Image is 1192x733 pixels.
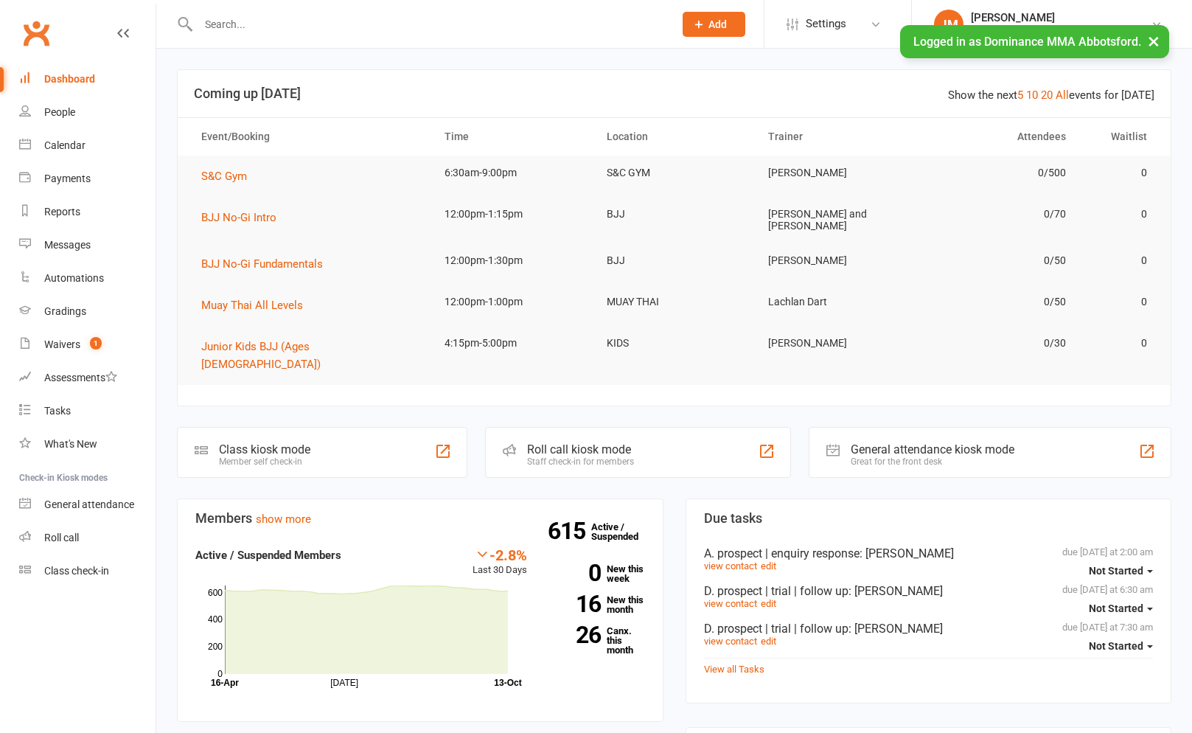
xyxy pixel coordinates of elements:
td: Lachlan Dart [755,285,917,319]
a: edit [761,560,776,572]
div: Automations [44,272,104,284]
td: S&C GYM [593,156,756,190]
td: 12:00pm-1:30pm [431,243,593,278]
td: 0/30 [917,326,1079,361]
td: 0 [1079,326,1160,361]
button: Not Started [1089,557,1153,584]
td: 0/500 [917,156,1079,190]
span: Not Started [1089,640,1143,652]
a: 26Canx. this month [549,626,645,655]
span: 1 [90,337,102,350]
td: MUAY THAI [593,285,756,319]
a: View all Tasks [704,664,764,675]
div: Gradings [44,305,86,317]
td: 0/50 [917,243,1079,278]
td: 6:30am-9:00pm [431,156,593,190]
td: 0/50 [917,285,1079,319]
div: A. prospect | enquiry response [704,546,1154,560]
td: 0 [1079,156,1160,190]
a: Messages [19,229,156,262]
button: × [1140,25,1167,57]
td: 12:00pm-1:00pm [431,285,593,319]
a: Reports [19,195,156,229]
span: Logged in as Dominance MMA Abbotsford. [913,35,1141,49]
div: Waivers [44,338,80,350]
td: BJJ [593,197,756,232]
td: [PERSON_NAME] [755,326,917,361]
h3: Due tasks [704,511,1154,526]
button: Junior Kids BJJ (Ages [DEMOGRAPHIC_DATA]) [201,338,418,373]
a: 615Active / Suspended [591,511,656,552]
div: Roll call kiosk mode [527,442,634,456]
div: JM [934,10,963,39]
strong: 16 [549,593,601,615]
div: Show the next events for [DATE] [948,86,1154,104]
td: [PERSON_NAME] and [PERSON_NAME] [755,197,917,243]
a: Dashboard [19,63,156,96]
span: BJJ No-Gi Fundamentals [201,257,323,271]
div: Class check-in [44,565,109,577]
a: edit [761,598,776,609]
a: Roll call [19,521,156,555]
div: Messages [44,239,91,251]
span: : [PERSON_NAME] [848,584,943,598]
a: What's New [19,428,156,461]
div: Payments [44,173,91,184]
span: BJJ No-Gi Intro [201,211,276,224]
div: Assessments [44,372,117,383]
td: BJJ [593,243,756,278]
span: Muay Thai All Levels [201,299,303,312]
a: Assessments [19,361,156,395]
button: S&C Gym [201,167,257,185]
a: view contact [704,598,757,609]
div: Great for the front desk [851,456,1014,467]
td: 0 [1079,243,1160,278]
button: Add [683,12,745,37]
div: Dashboard [44,73,95,85]
a: 20 [1041,88,1053,102]
td: 0 [1079,285,1160,319]
a: All [1056,88,1069,102]
span: : [PERSON_NAME] [860,546,954,560]
div: Reports [44,206,80,218]
a: Tasks [19,395,156,428]
span: : [PERSON_NAME] [848,622,943,636]
div: Staff check-in for members [527,456,634,467]
a: General attendance kiosk mode [19,488,156,521]
a: 0New this week [549,564,645,583]
th: Location [593,118,756,156]
div: Dominance MMA [GEOGRAPHIC_DATA] [971,24,1151,38]
a: Gradings [19,295,156,328]
a: Class kiosk mode [19,555,156,588]
div: Calendar [44,139,86,151]
td: 12:00pm-1:15pm [431,197,593,232]
a: Waivers 1 [19,328,156,361]
input: Search... [194,14,663,35]
div: D. prospect | trial | follow up [704,622,1154,636]
span: Not Started [1089,602,1143,614]
h3: Coming up [DATE] [194,86,1154,101]
button: BJJ No-Gi Fundamentals [201,255,333,273]
button: Not Started [1089,595,1153,622]
td: 0/70 [917,197,1079,232]
td: KIDS [593,326,756,361]
a: 16New this month [549,595,645,614]
div: People [44,106,75,118]
td: 4:15pm-5:00pm [431,326,593,361]
span: Not Started [1089,565,1143,577]
span: Junior Kids BJJ (Ages [DEMOGRAPHIC_DATA]) [201,340,321,371]
div: General attendance [44,498,134,510]
a: Automations [19,262,156,295]
button: Muay Thai All Levels [201,296,313,314]
div: Tasks [44,405,71,417]
div: General attendance kiosk mode [851,442,1014,456]
strong: Active / Suspended Members [195,549,341,562]
td: 0 [1079,197,1160,232]
span: Settings [806,7,846,41]
div: What's New [44,438,97,450]
th: Trainer [755,118,917,156]
div: -2.8% [473,546,527,563]
div: [PERSON_NAME] [971,11,1151,24]
strong: 615 [548,520,591,542]
td: [PERSON_NAME] [755,243,917,278]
